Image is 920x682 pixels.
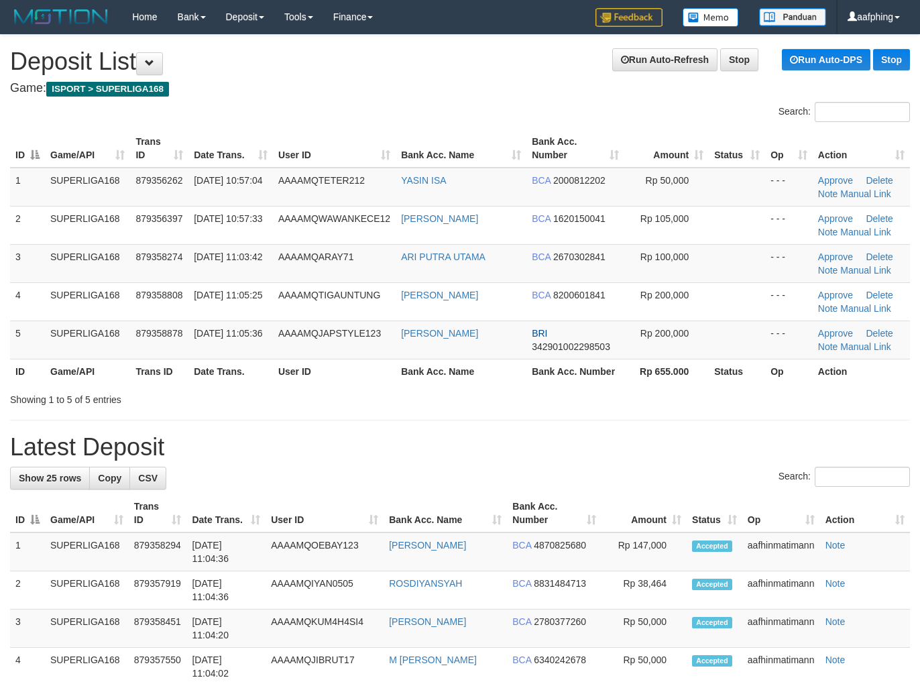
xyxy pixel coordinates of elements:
span: Show 25 rows [19,473,81,484]
span: Copy 8831484713 to clipboard [534,578,586,589]
div: Showing 1 to 5 of 5 entries [10,388,373,406]
td: aafhinmatimann [742,571,820,610]
span: Copy [98,473,121,484]
span: AAAAMQJAPSTYLE123 [278,328,381,339]
input: Search: [815,467,910,487]
a: Copy [89,467,130,490]
td: 879358294 [129,532,187,571]
h1: Deposit List [10,48,910,75]
a: [PERSON_NAME] [389,616,466,627]
th: Bank Acc. Number: activate to sort column ascending [526,129,624,168]
td: 3 [10,244,45,282]
span: AAAAMQTIGAUNTUNG [278,290,380,300]
span: [DATE] 10:57:33 [194,213,262,224]
td: AAAAMQIYAN0505 [266,571,384,610]
a: Manual Link [840,303,891,314]
span: [DATE] 11:05:25 [194,290,262,300]
td: - - - [765,168,813,207]
a: Run Auto-DPS [782,49,870,70]
th: Game/API [45,359,130,384]
th: Rp 655.000 [624,359,709,384]
span: 879358878 [135,328,182,339]
a: Approve [818,213,853,224]
th: Date Trans.: activate to sort column ascending [188,129,273,168]
span: Copy 1620150041 to clipboard [553,213,606,224]
a: Note [818,188,838,199]
a: Note [825,540,846,551]
th: Bank Acc. Number [526,359,624,384]
a: Manual Link [840,265,891,276]
a: Delete [866,251,893,262]
td: 3 [10,610,45,648]
span: BRI [532,328,547,339]
img: Button%20Memo.svg [683,8,739,27]
td: 879358451 [129,610,187,648]
a: Manual Link [840,188,891,199]
th: User ID [273,359,396,384]
td: - - - [765,282,813,321]
a: Approve [818,328,853,339]
a: ARI PUTRA UTAMA [401,251,485,262]
a: Run Auto-Refresh [612,48,717,71]
th: User ID: activate to sort column ascending [266,494,384,532]
a: Approve [818,175,853,186]
a: Delete [866,328,893,339]
th: Op: activate to sort column ascending [742,494,820,532]
span: Rp 100,000 [640,251,689,262]
td: SUPERLIGA168 [45,571,129,610]
span: ISPORT > SUPERLIGA168 [46,82,169,97]
th: Status: activate to sort column ascending [709,129,765,168]
td: 879357919 [129,571,187,610]
span: CSV [138,473,158,484]
span: 879358808 [135,290,182,300]
a: Manual Link [840,341,891,352]
a: Manual Link [840,227,891,237]
a: Note [818,303,838,314]
td: SUPERLIGA168 [45,168,130,207]
td: - - - [765,244,813,282]
th: ID: activate to sort column descending [10,494,45,532]
span: Copy 6340242678 to clipboard [534,655,586,665]
a: Delete [866,290,893,300]
a: Note [818,341,838,352]
span: 879358274 [135,251,182,262]
span: BCA [512,540,531,551]
td: AAAAMQKUM4H4SI4 [266,610,384,648]
a: Note [818,265,838,276]
span: BCA [512,578,531,589]
span: BCA [532,213,551,224]
a: Note [825,655,846,665]
th: Trans ID [130,359,188,384]
td: [DATE] 11:04:36 [186,532,266,571]
td: Rp 50,000 [601,610,687,648]
td: 4 [10,282,45,321]
a: CSV [129,467,166,490]
a: Show 25 rows [10,467,90,490]
a: Note [818,227,838,237]
img: panduan.png [759,8,826,26]
a: Stop [720,48,758,71]
th: Bank Acc. Name [396,359,526,384]
label: Search: [779,467,910,487]
span: Rp 200,000 [640,290,689,300]
label: Search: [779,102,910,122]
span: AAAAMQARAY71 [278,251,354,262]
th: Amount: activate to sort column ascending [624,129,709,168]
td: 5 [10,321,45,359]
span: Copy 8200601841 to clipboard [553,290,606,300]
span: Accepted [692,617,732,628]
th: Status: activate to sort column ascending [687,494,742,532]
th: Bank Acc. Number: activate to sort column ascending [507,494,601,532]
a: Delete [866,175,893,186]
th: Date Trans.: activate to sort column ascending [186,494,266,532]
th: User ID: activate to sort column ascending [273,129,396,168]
span: 879356397 [135,213,182,224]
th: Op: activate to sort column ascending [765,129,813,168]
a: Note [825,578,846,589]
h1: Latest Deposit [10,434,910,461]
input: Search: [815,102,910,122]
span: BCA [532,175,551,186]
th: Trans ID: activate to sort column ascending [129,494,187,532]
td: [DATE] 11:04:20 [186,610,266,648]
a: [PERSON_NAME] [389,540,466,551]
